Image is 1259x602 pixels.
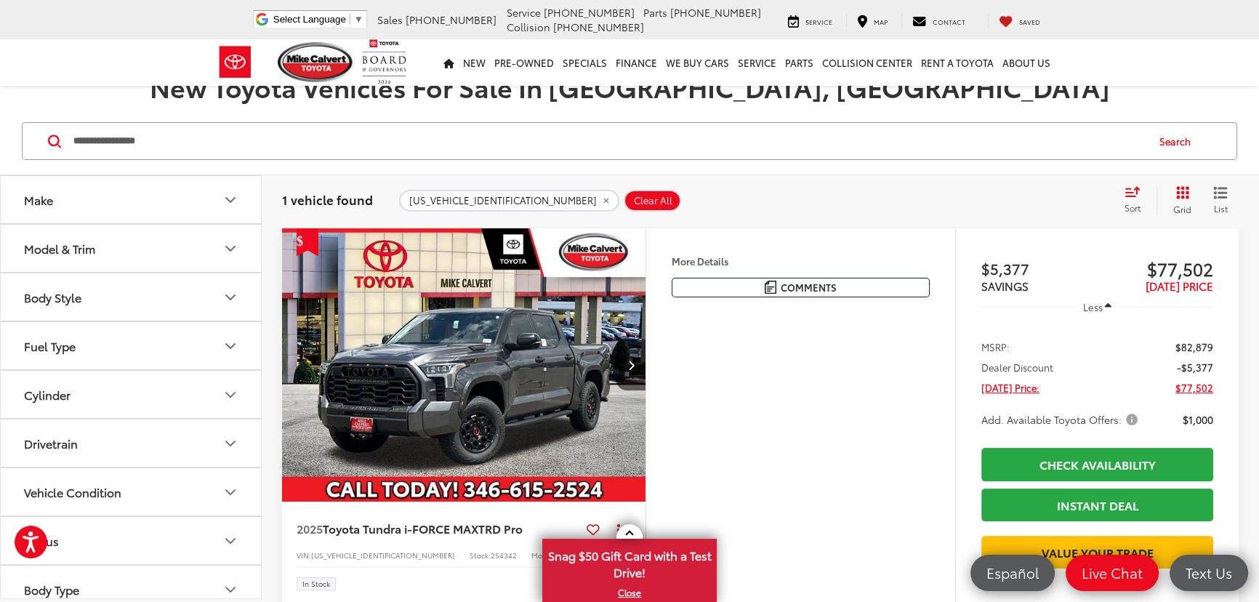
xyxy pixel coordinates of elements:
span: ▼ [354,14,363,25]
button: Actions [606,516,631,542]
span: Add. Available Toyota Offers: [981,412,1141,427]
button: Next image [616,340,645,390]
button: CylinderCylinder [1,371,262,418]
button: Model & TrimModel & Trim [1,225,262,272]
span: [PHONE_NUMBER] [544,5,635,20]
a: Value Your Trade [981,536,1213,569]
span: VIN: [297,550,311,561]
a: Specials [558,39,611,86]
span: Grid [1173,203,1191,215]
div: Vehicle Condition [222,483,239,501]
div: Drivetrain [24,436,78,450]
div: Make [24,193,53,206]
div: Drivetrain [222,435,239,452]
a: Text Us [1170,555,1248,591]
div: Model & Trim [24,241,95,255]
a: Map [846,13,898,28]
span: [PHONE_NUMBER] [553,20,644,34]
div: 2025 Toyota Tundra i-FORCE MAX TRD Pro 0 [281,228,647,502]
span: Snag $50 Gift Card with a Test Drive! [544,540,715,585]
img: Mike Calvert Toyota [278,42,355,82]
span: Parts [643,5,667,20]
span: [DATE] Price: [981,380,1039,395]
button: DrivetrainDrivetrain [1,420,262,467]
button: Body StyleBody Style [1,273,262,321]
div: Body Type [24,582,79,596]
div: Fuel Type [24,339,76,353]
a: Home [439,39,459,86]
span: Sort [1125,201,1141,214]
span: Live Chat [1074,563,1150,582]
span: Text Us [1178,563,1239,582]
a: Service [777,13,843,28]
span: Get Price Drop Alert [297,228,318,256]
a: Español [970,555,1055,591]
span: Stock: [470,550,491,561]
span: $1,000 [1183,412,1213,427]
div: Model & Trim [222,240,239,257]
span: 254342 [491,550,517,561]
span: $5,377 [981,257,1098,279]
span: Contact [933,17,965,26]
span: Less [1082,300,1102,313]
a: Rent a Toyota [917,39,998,86]
a: Pre-Owned [490,39,558,86]
a: Check Availability [981,448,1213,481]
a: New [459,39,490,86]
button: MakeMake [1,176,262,223]
span: MSRP: [981,340,1010,354]
button: Less [1076,294,1119,320]
div: Fuel Type [222,337,239,355]
button: Add. Available Toyota Offers: [981,412,1143,427]
span: 1 vehicle found [282,190,373,208]
a: Contact [901,13,976,28]
span: [DATE] PRICE [1146,278,1213,294]
img: Toyota [208,39,262,86]
a: My Saved Vehicles [988,13,1051,28]
span: Saved [1019,17,1040,26]
button: Select sort value [1117,185,1157,214]
button: Vehicle ConditionVehicle Condition [1,468,262,515]
span: [PHONE_NUMBER] [670,5,761,20]
span: [PHONE_NUMBER] [406,12,496,27]
span: Service [805,17,832,26]
div: Body Type [222,581,239,598]
span: Dealer Discount [981,360,1053,374]
span: Comments [780,281,836,294]
button: StatusStatus [1,517,262,564]
a: Service [733,39,781,86]
span: Sales [377,12,403,27]
div: Body Style [222,289,239,306]
h4: More Details [672,256,930,266]
span: Service [507,5,541,20]
span: In Stock [302,580,330,587]
span: 2025 [297,520,323,537]
span: [US_VEHICLE_IDENTIFICATION_NUMBER] [409,195,597,206]
span: Model: [531,550,555,561]
a: Finance [611,39,661,86]
span: Clear All [634,195,672,206]
a: Parts [781,39,818,86]
div: Body Style [24,290,81,304]
button: List View [1202,185,1239,214]
span: List [1213,202,1228,214]
span: Map [874,17,888,26]
span: TRD Pro [478,520,523,537]
span: Select Language [273,14,346,25]
span: $82,879 [1175,340,1213,354]
div: Make [222,191,239,209]
span: Collision [507,20,550,34]
a: 2025 Toyota Tundra TRD Pro 4WD CrewMax 5.5ft2025 Toyota Tundra TRD Pro 4WD CrewMax 5.5ft2025 Toyo... [281,228,647,502]
div: Vehicle Condition [24,485,121,499]
div: Cylinder [222,386,239,404]
span: [US_VEHICLE_IDENTIFICATION_NUMBER] [311,550,455,561]
span: $77,502 [1097,257,1213,279]
button: Comments [672,278,930,297]
button: Search [1146,123,1212,159]
span: $77,502 [1175,380,1213,395]
a: Instant Deal [981,489,1213,521]
a: Live Chat [1066,555,1159,591]
button: remove 5TFPC5DB6SX113282 [399,190,619,212]
span: dropdown dots [617,523,620,535]
button: Grid View [1157,185,1202,214]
